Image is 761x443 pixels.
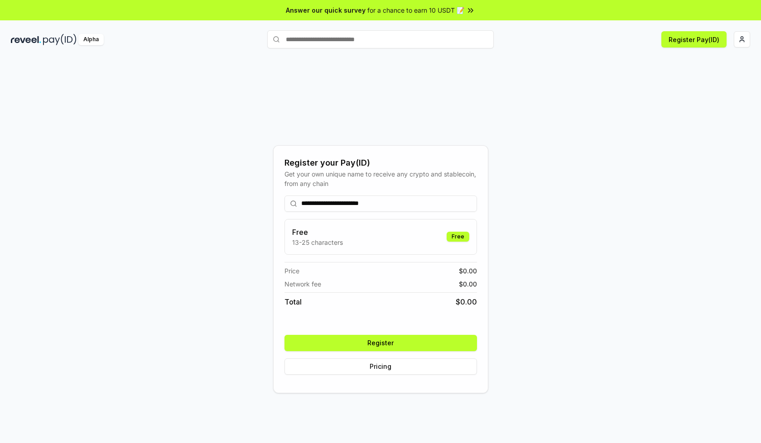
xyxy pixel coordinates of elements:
span: Answer our quick survey [286,5,366,15]
span: $ 0.00 [459,279,477,289]
img: pay_id [43,34,77,45]
div: Register your Pay(ID) [284,157,477,169]
button: Pricing [284,358,477,375]
button: Register [284,335,477,351]
div: Free [447,232,469,242]
span: for a chance to earn 10 USDT 📝 [367,5,464,15]
h3: Free [292,227,343,238]
span: Network fee [284,279,321,289]
p: 13-25 characters [292,238,343,247]
span: Price [284,266,299,276]
span: Total [284,296,302,307]
img: reveel_dark [11,34,41,45]
span: $ 0.00 [456,296,477,307]
div: Alpha [78,34,104,45]
div: Get your own unique name to receive any crypto and stablecoin, from any chain [284,169,477,188]
button: Register Pay(ID) [661,31,727,48]
span: $ 0.00 [459,266,477,276]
